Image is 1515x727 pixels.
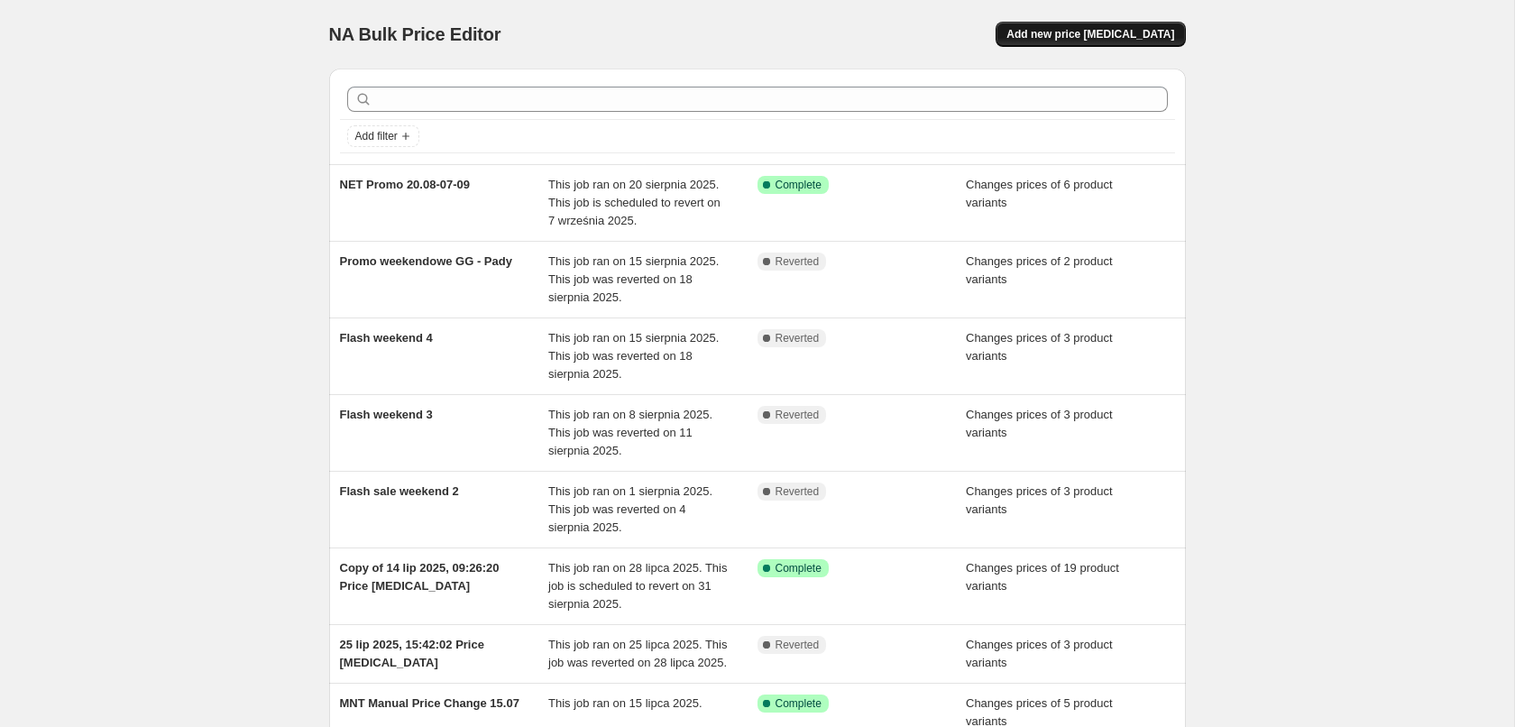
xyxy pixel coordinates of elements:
[996,22,1185,47] button: Add new price [MEDICAL_DATA]
[340,254,512,268] span: Promo weekendowe GG - Pady
[548,331,719,381] span: This job ran on 15 sierpnia 2025. This job was reverted on 18 sierpnia 2025.
[548,254,719,304] span: This job ran on 15 sierpnia 2025. This job was reverted on 18 sierpnia 2025.
[548,484,712,534] span: This job ran on 1 sierpnia 2025. This job was reverted on 4 sierpnia 2025.
[776,561,822,575] span: Complete
[340,408,433,421] span: Flash weekend 3
[966,254,1113,286] span: Changes prices of 2 product variants
[776,254,820,269] span: Reverted
[340,561,500,593] span: Copy of 14 lip 2025, 09:26:20 Price [MEDICAL_DATA]
[776,638,820,652] span: Reverted
[776,178,822,192] span: Complete
[776,484,820,499] span: Reverted
[776,331,820,345] span: Reverted
[340,178,471,191] span: NET Promo 20.08-07-09
[340,331,433,345] span: Flash weekend 4
[776,696,822,711] span: Complete
[966,408,1113,439] span: Changes prices of 3 product variants
[548,408,712,457] span: This job ran on 8 sierpnia 2025. This job was reverted on 11 sierpnia 2025.
[340,484,459,498] span: Flash sale weekend 2
[548,178,721,227] span: This job ran on 20 sierpnia 2025. This job is scheduled to revert on 7 września 2025.
[548,638,728,669] span: This job ran on 25 lipca 2025. This job was reverted on 28 lipca 2025.
[966,638,1113,669] span: Changes prices of 3 product variants
[966,561,1119,593] span: Changes prices of 19 product variants
[966,484,1113,516] span: Changes prices of 3 product variants
[340,638,484,669] span: 25 lip 2025, 15:42:02 Price [MEDICAL_DATA]
[347,125,419,147] button: Add filter
[966,331,1113,363] span: Changes prices of 3 product variants
[966,178,1113,209] span: Changes prices of 6 product variants
[355,129,398,143] span: Add filter
[340,696,519,710] span: MNT Manual Price Change 15.07
[329,24,501,44] span: NA Bulk Price Editor
[548,561,728,611] span: This job ran on 28 lipca 2025. This job is scheduled to revert on 31 sierpnia 2025.
[776,408,820,422] span: Reverted
[1006,27,1174,41] span: Add new price [MEDICAL_DATA]
[548,696,702,710] span: This job ran on 15 lipca 2025.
